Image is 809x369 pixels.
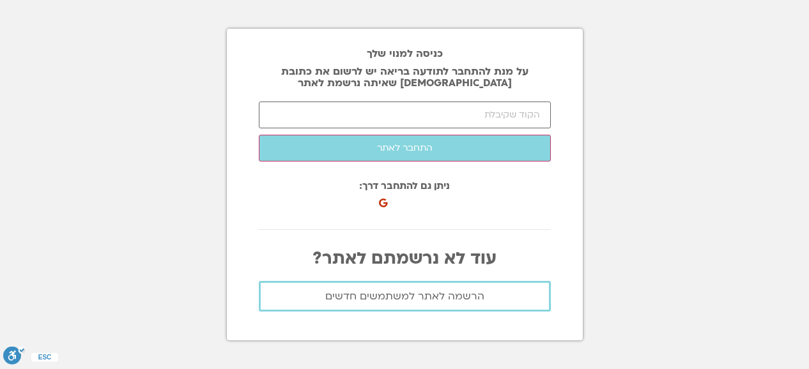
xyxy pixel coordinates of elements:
[259,281,551,312] a: הרשמה לאתר למשתמשים חדשים
[325,290,484,302] span: הרשמה לאתר למשתמשים חדשים
[259,102,551,128] input: הקוד שקיבלת
[259,135,551,162] button: התחבר לאתר
[259,249,551,268] p: עוד לא נרשמתם לאתר?
[259,66,551,89] p: על מנת להתחבר לתודעה בריאה יש לרשום את כתובת [DEMOGRAPHIC_DATA] שאיתה נרשמת לאתר
[259,48,551,59] h2: כניסה למנוי שלך
[381,184,521,213] iframe: כפתור לכניסה באמצעות חשבון Google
